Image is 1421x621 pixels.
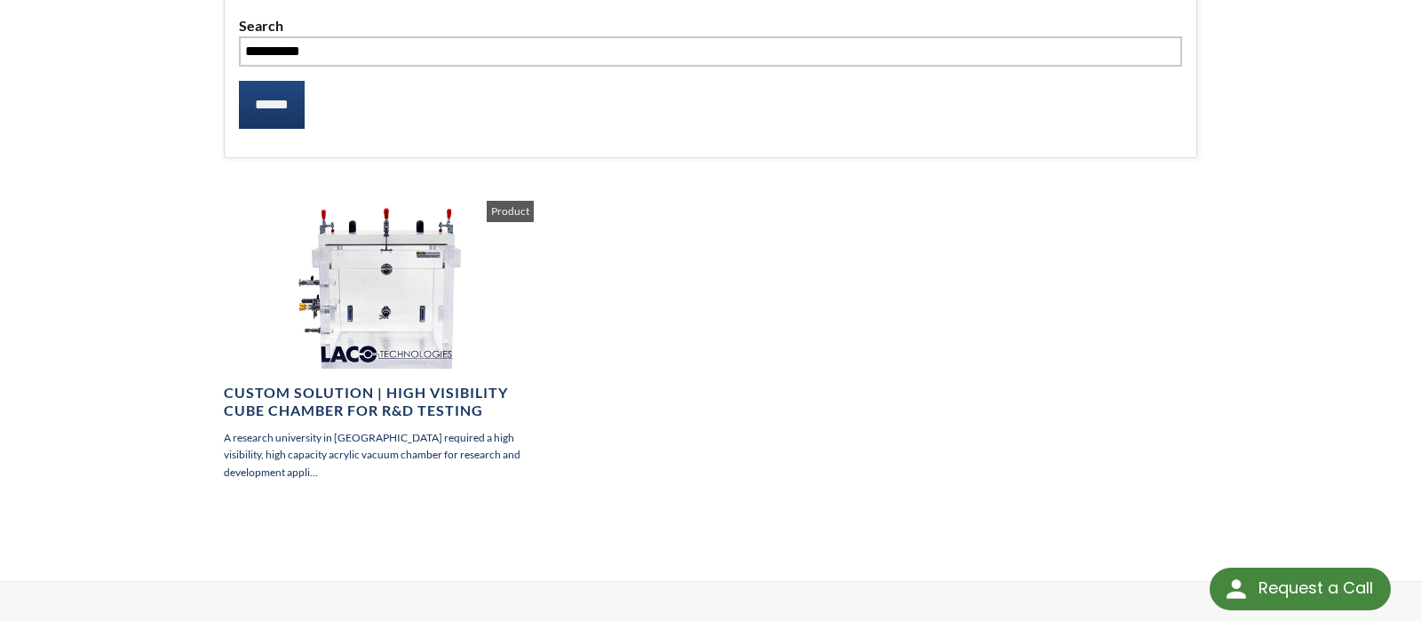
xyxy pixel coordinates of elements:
[224,384,534,421] h4: Custom Solution | High Visibility Cube Chamber for R&D Testing
[224,201,534,481] a: Custom Solution | High Visibility Cube Chamber for R&D Testing A research university in [GEOGRAPH...
[224,429,534,481] p: A research university in [GEOGRAPHIC_DATA] required a high visibility, high capacity acrylic vacu...
[1258,568,1373,609] div: Request a Call
[1210,568,1391,610] div: Request a Call
[1222,575,1250,603] img: round button
[239,14,1182,37] label: Search
[487,201,534,222] span: Product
